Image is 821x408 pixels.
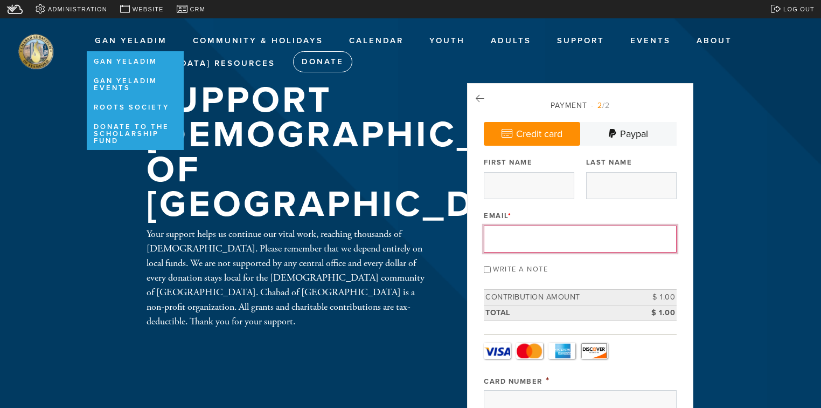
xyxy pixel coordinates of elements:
[484,343,511,359] a: Visa
[516,343,543,359] a: MasterCard
[341,31,412,51] a: Calendar
[16,32,55,71] img: stamford%20logo.png
[185,31,331,51] a: Community & Holidays
[622,31,679,51] a: Events
[597,101,602,110] span: 2
[591,101,610,110] span: /2
[688,31,740,51] a: About
[484,305,628,321] td: Total
[87,53,179,71] a: Gan Yeladim
[484,377,542,386] label: Card Number
[546,375,550,386] span: This field is required.
[133,5,164,14] span: Website
[549,31,613,51] a: Support
[628,289,677,305] td: $ 1.00
[48,5,107,14] span: Administration
[586,158,632,167] label: Last Name
[484,158,532,167] label: First Name
[87,31,175,51] a: Gan Yeladim
[548,343,575,359] a: Amex
[581,343,608,359] a: Discover
[87,99,179,117] a: Roots Society
[87,119,179,151] a: Donate to the Scholarship Fund
[628,305,677,321] td: $ 1.00
[87,53,283,73] a: [DEMOGRAPHIC_DATA] Resources
[87,72,179,97] a: Gan Yeladim Events
[484,289,628,305] td: Contribution Amount
[293,51,352,73] a: Donate
[147,83,597,222] h1: Support [DEMOGRAPHIC_DATA] of [GEOGRAPHIC_DATA]
[483,31,539,51] a: Adults
[147,227,432,329] div: Your support helps us continue our vital work, reaching thousands of [DEMOGRAPHIC_DATA]. Please r...
[580,122,677,146] a: Paypal
[783,5,815,14] span: Log out
[508,212,512,220] span: This field is required.
[484,211,511,221] label: Email
[493,265,548,274] label: Write a note
[421,31,473,51] a: Youth
[190,5,205,14] span: CRM
[484,100,677,111] div: Payment
[484,122,580,146] a: Credit card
